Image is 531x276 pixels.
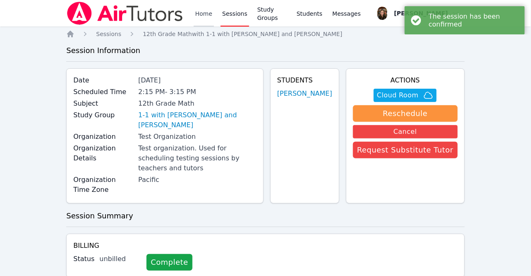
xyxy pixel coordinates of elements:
label: Date [73,75,133,85]
h3: Session Information [66,45,464,56]
div: Test organization. Used for scheduling testing sessions by teachers and tutors [138,143,257,173]
div: 12th Grade Math [138,99,257,109]
label: Organization Time Zone [73,175,133,195]
a: 1-1 with [PERSON_NAME] and [PERSON_NAME] [138,110,257,130]
span: Messages [332,10,361,18]
button: Cloud Room [374,89,437,102]
button: Cancel [353,125,458,138]
label: Organization [73,132,133,142]
a: [PERSON_NAME] [277,89,332,99]
span: 12th Grade Math with 1-1 with [PERSON_NAME] and [PERSON_NAME] [143,31,342,37]
span: Cloud Room [377,90,418,100]
div: Test Organization [138,132,257,142]
label: Subject [73,99,133,109]
label: Organization Details [73,143,133,163]
label: Status [73,254,94,264]
a: Complete [147,254,192,271]
div: unbilled [99,254,140,264]
div: Pacific [138,175,257,185]
a: Sessions [96,30,121,38]
div: The session has been confirmed [429,12,519,28]
h4: Students [277,75,332,85]
h3: Session Summary [66,210,464,222]
span: Sessions [96,31,121,37]
label: Scheduled Time [73,87,133,97]
div: 2:15 PM - 3:15 PM [138,87,257,97]
label: Study Group [73,110,133,120]
img: Air Tutors [66,2,183,25]
h4: Billing [73,241,457,251]
button: Request Substitute Tutor [353,142,458,158]
h4: Actions [353,75,458,85]
a: 12th Grade Mathwith 1-1 with [PERSON_NAME] and [PERSON_NAME] [143,30,342,38]
nav: Breadcrumb [66,30,464,38]
button: Reschedule [353,105,458,122]
div: [DATE] [138,75,257,85]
